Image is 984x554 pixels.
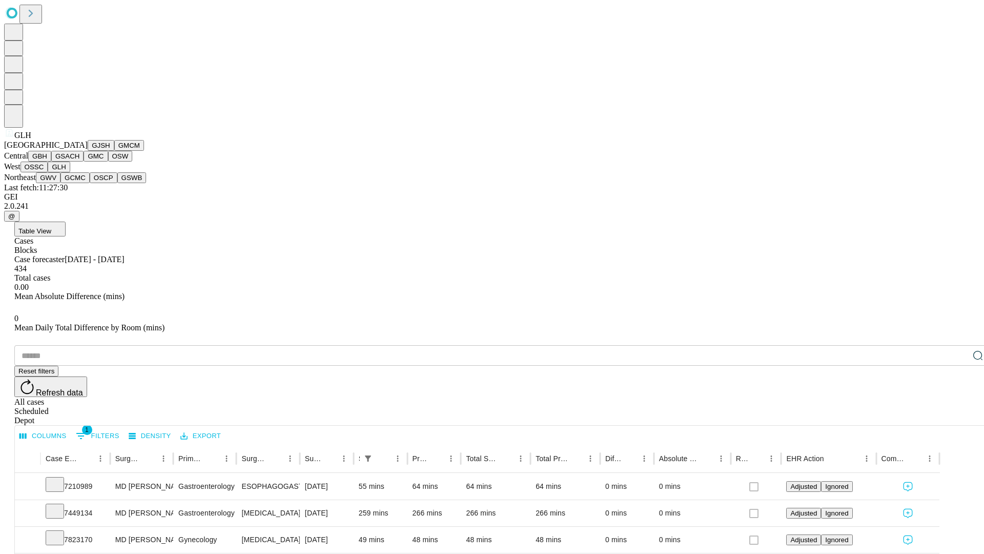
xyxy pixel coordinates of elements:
[514,451,528,466] button: Menu
[4,192,980,202] div: GEI
[178,454,204,463] div: Primary Service
[178,473,231,500] div: Gastroenterology
[4,173,36,182] span: Northeast
[14,323,165,332] span: Mean Daily Total Difference by Room (mins)
[178,428,223,444] button: Export
[14,222,66,236] button: Table View
[825,509,848,517] span: Ignored
[46,527,105,553] div: 7823170
[786,481,821,492] button: Adjusted
[750,451,764,466] button: Sort
[17,428,69,444] button: Select columns
[88,140,114,151] button: GJSH
[466,500,525,526] div: 266 mins
[156,451,171,466] button: Menu
[821,508,852,519] button: Ignored
[82,425,92,435] span: 1
[764,451,778,466] button: Menu
[241,527,294,553] div: [MEDICAL_DATA] WITH [MEDICAL_DATA] AND/OR [MEDICAL_DATA] WITH OR WITHOUT D&C
[391,451,405,466] button: Menu
[536,500,595,526] div: 266 mins
[20,531,35,549] button: Expand
[583,451,598,466] button: Menu
[241,473,294,500] div: ESOPHAGOGASTODUODENOSCOPY, FLEXIBLE, TRANSORAL; WITH ESOPHAGOGASTRIC FUNDOPLASTY
[825,451,839,466] button: Sort
[359,454,360,463] div: Scheduled In Room Duration
[36,172,60,183] button: GWV
[93,451,108,466] button: Menu
[786,535,821,545] button: Adjusted
[178,527,231,553] div: Gynecology
[241,500,294,526] div: [MEDICAL_DATA], FLEXIBLE; WITH [MEDICAL_DATA]
[4,162,20,171] span: West
[14,283,29,291] span: 0.00
[790,536,817,544] span: Adjusted
[79,451,93,466] button: Sort
[786,508,821,519] button: Adjusted
[46,500,105,526] div: 7449134
[429,451,444,466] button: Sort
[637,451,651,466] button: Menu
[736,454,749,463] div: Resolved in EHR
[536,473,595,500] div: 64 mins
[305,527,348,553] div: [DATE]
[466,473,525,500] div: 64 mins
[18,227,51,235] span: Table View
[305,454,321,463] div: Surgery Date
[536,454,568,463] div: Total Predicted Duration
[536,527,595,553] div: 48 mins
[90,172,117,183] button: OSCP
[20,478,35,496] button: Expand
[786,454,824,463] div: EHR Action
[605,527,649,553] div: 0 mins
[126,428,174,444] button: Density
[219,451,234,466] button: Menu
[859,451,874,466] button: Menu
[14,314,18,323] span: 0
[413,473,456,500] div: 64 mins
[65,255,124,264] span: [DATE] - [DATE]
[20,505,35,523] button: Expand
[499,451,514,466] button: Sort
[337,451,351,466] button: Menu
[4,151,28,160] span: Central
[623,451,637,466] button: Sort
[700,451,714,466] button: Sort
[142,451,156,466] button: Sort
[821,481,852,492] button: Ignored
[14,131,31,140] span: GLH
[205,451,219,466] button: Sort
[922,451,937,466] button: Menu
[46,454,78,463] div: Case Epic Id
[4,141,88,149] span: [GEOGRAPHIC_DATA]
[659,527,726,553] div: 0 mins
[359,473,402,500] div: 55 mins
[413,454,429,463] div: Predicted In Room Duration
[825,483,848,490] span: Ignored
[48,162,70,172] button: GLH
[444,451,458,466] button: Menu
[4,202,980,211] div: 2.0.241
[305,500,348,526] div: [DATE]
[659,500,726,526] div: 0 mins
[14,255,65,264] span: Case forecaster
[605,473,649,500] div: 0 mins
[605,454,622,463] div: Difference
[305,473,348,500] div: [DATE]
[269,451,283,466] button: Sort
[60,172,90,183] button: GCMC
[605,500,649,526] div: 0 mins
[14,366,58,377] button: Reset filters
[115,473,168,500] div: MD [PERSON_NAME]
[108,151,133,162] button: OSW
[283,451,297,466] button: Menu
[36,388,83,397] span: Refresh data
[8,212,15,220] span: @
[84,151,108,162] button: GMC
[51,151,84,162] button: GSACH
[115,527,168,553] div: MD [PERSON_NAME] [PERSON_NAME] Md
[361,451,375,466] button: Show filters
[908,451,922,466] button: Sort
[659,473,726,500] div: 0 mins
[359,527,402,553] div: 49 mins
